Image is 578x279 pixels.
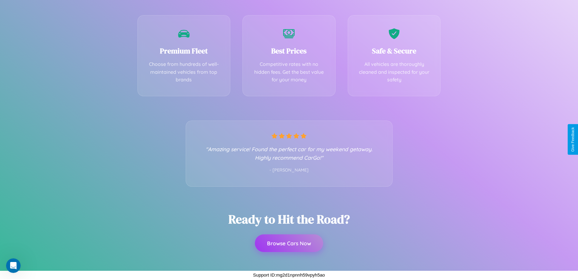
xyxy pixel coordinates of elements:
[357,46,431,56] h3: Safe & Secure
[357,60,431,84] p: All vehicles are thoroughly cleaned and inspected for your safety
[255,234,323,252] button: Browse Cars Now
[228,211,350,227] h2: Ready to Hit the Road?
[571,127,575,152] div: Give Feedback
[252,60,326,84] p: Competitive rates with no hidden fees. Get the best value for your money
[147,60,221,84] p: Choose from hundreds of well-maintained vehicles from top brands
[6,258,21,273] iframe: Intercom live chat
[147,46,221,56] h3: Premium Fleet
[253,271,325,279] p: Support ID: mg2d1npnnh59vpyh5ao
[252,46,326,56] h3: Best Prices
[198,145,380,162] p: "Amazing service! Found the perfect car for my weekend getaway. Highly recommend CarGo!"
[198,166,380,174] p: - [PERSON_NAME]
